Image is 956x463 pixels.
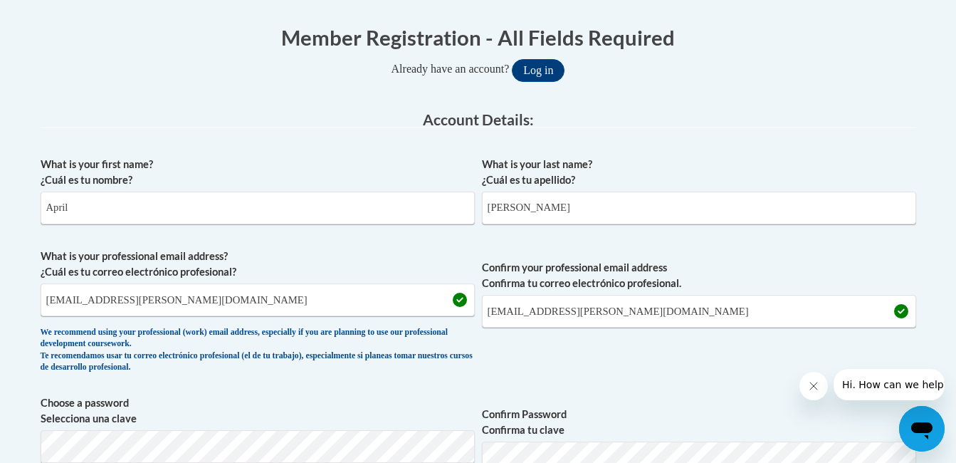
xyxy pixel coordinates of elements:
span: Account Details: [423,110,534,128]
iframe: Message from company [834,369,945,400]
input: Metadata input [41,283,475,316]
input: Required [482,295,916,328]
label: What is your professional email address? ¿Cuál es tu correo electrónico profesional? [41,249,475,280]
h1: Member Registration - All Fields Required [41,23,916,52]
input: Metadata input [41,192,475,224]
button: Log in [512,59,564,82]
div: We recommend using your professional (work) email address, especially if you are planning to use ... [41,327,475,374]
label: Choose a password Selecciona una clave [41,395,475,427]
span: Already have an account? [392,63,510,75]
label: Confirm your professional email address Confirma tu correo electrónico profesional. [482,260,916,291]
iframe: Close message [799,372,828,400]
iframe: Button to launch messaging window [899,406,945,452]
label: Confirm Password Confirma tu clave [482,407,916,438]
label: What is your first name? ¿Cuál es tu nombre? [41,157,475,188]
span: Hi. How can we help? [9,10,115,21]
label: What is your last name? ¿Cuál es tu apellido? [482,157,916,188]
input: Metadata input [482,192,916,224]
